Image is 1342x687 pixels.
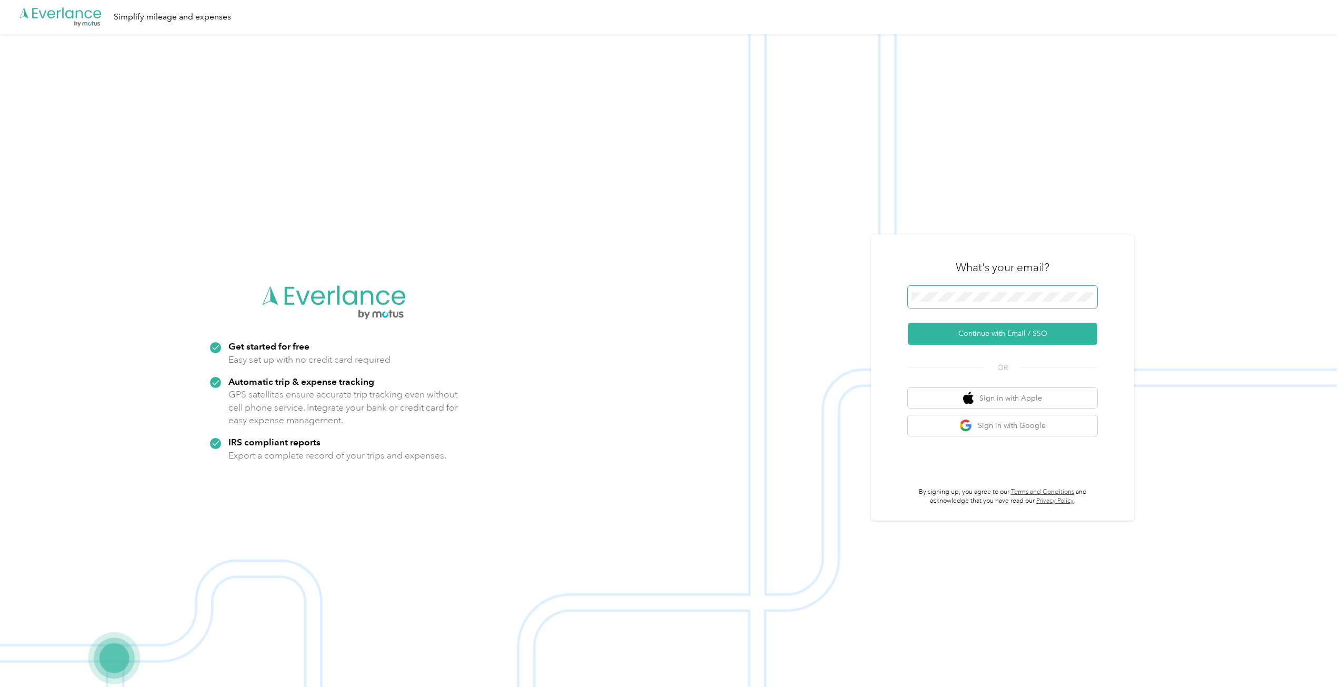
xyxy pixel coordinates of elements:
[956,260,1049,275] h3: What's your email?
[228,388,458,427] p: GPS satellites ensure accurate trip tracking even without cell phone service. Integrate your bank...
[228,353,390,366] p: Easy set up with no credit card required
[228,436,321,447] strong: IRS compliant reports
[228,449,446,462] p: Export a complete record of your trips and expenses.
[228,341,309,352] strong: Get started for free
[114,11,231,24] div: Simplify mileage and expenses
[908,487,1097,506] p: By signing up, you agree to our and acknowledge that you have read our .
[228,376,374,387] strong: Automatic trip & expense tracking
[908,388,1097,409] button: apple logoSign in with Apple
[963,392,974,405] img: apple logo
[959,419,973,432] img: google logo
[908,415,1097,436] button: google logoSign in with Google
[1011,488,1074,496] a: Terms and Conditions
[984,362,1021,373] span: OR
[908,323,1097,345] button: Continue with Email / SSO
[1036,497,1074,505] a: Privacy Policy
